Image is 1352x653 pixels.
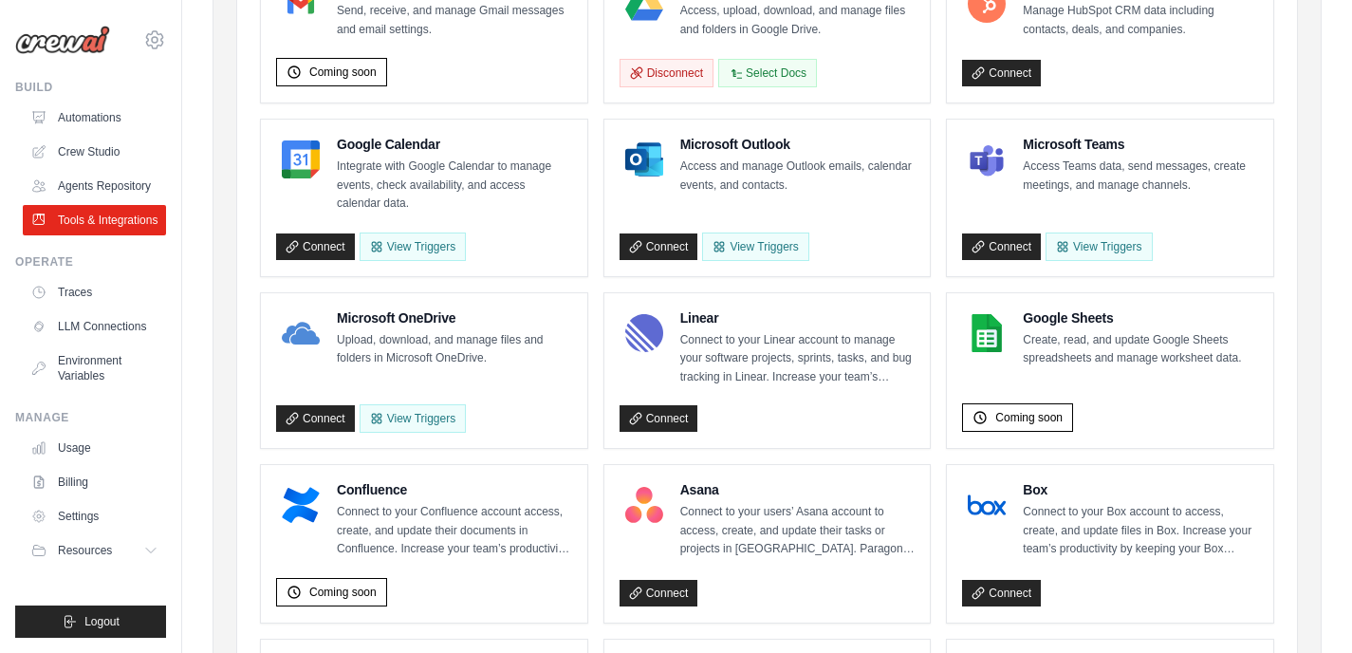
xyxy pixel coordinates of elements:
a: Connect [620,405,698,432]
p: Manage HubSpot CRM data including contacts, deals, and companies. [1023,2,1258,39]
button: Select Docs [718,59,817,87]
span: Logout [84,614,120,629]
p: Connect to your Linear account to manage your software projects, sprints, tasks, and bug tracking... [680,331,916,387]
img: Google Sheets Logo [968,314,1006,352]
a: Connect [620,233,698,260]
img: Microsoft OneDrive Logo [282,314,320,352]
p: Access Teams data, send messages, create meetings, and manage channels. [1023,158,1258,195]
h4: Linear [680,308,916,327]
img: Confluence Logo [282,486,320,524]
h4: Microsoft OneDrive [337,308,572,327]
p: Upload, download, and manage files and folders in Microsoft OneDrive. [337,331,572,368]
h4: Microsoft Outlook [680,135,916,154]
a: Agents Repository [23,171,166,201]
span: Coming soon [995,410,1063,425]
h4: Microsoft Teams [1023,135,1258,154]
h4: Google Sheets [1023,308,1258,327]
div: Build [15,80,166,95]
: View Triggers [1046,233,1152,261]
a: Tools & Integrations [23,205,166,235]
a: Connect [620,580,698,606]
img: Google Calendar Logo [282,140,320,178]
a: Traces [23,277,166,308]
a: Connect [276,405,355,432]
p: Integrate with Google Calendar to manage events, check availability, and access calendar data. [337,158,572,214]
a: Connect [276,233,355,260]
h4: Confluence [337,480,572,499]
img: Logo [15,26,110,54]
a: Connect [962,580,1041,606]
: View Triggers [360,404,466,433]
a: Connect [962,233,1041,260]
a: Settings [23,501,166,532]
p: Connect to your users’ Asana account to access, create, and update their tasks or projects in [GE... [680,503,916,559]
a: LLM Connections [23,311,166,342]
img: Asana Logo [625,486,663,524]
a: Automations [23,103,166,133]
div: Manage [15,410,166,425]
a: Environment Variables [23,345,166,391]
h4: Google Calendar [337,135,572,154]
button: Resources [23,535,166,566]
img: Microsoft Outlook Logo [625,140,663,178]
a: Usage [23,433,166,463]
div: Operate [15,254,166,270]
h4: Asana [680,480,916,499]
p: Access and manage Outlook emails, calendar events, and contacts. [680,158,916,195]
img: Linear Logo [625,314,663,352]
button: Logout [15,606,166,638]
a: Billing [23,467,166,497]
button: Disconnect [620,59,713,87]
img: Box Logo [968,486,1006,524]
p: Create, read, and update Google Sheets spreadsheets and manage worksheet data. [1023,331,1258,368]
p: Connect to your Confluence account access, create, and update their documents in Confluence. Incr... [337,503,572,559]
span: Resources [58,543,112,558]
: View Triggers [702,233,808,261]
h4: Box [1023,480,1258,499]
p: Access, upload, download, and manage files and folders in Google Drive. [680,2,916,39]
span: Coming soon [309,65,377,80]
p: Connect to your Box account to access, create, and update files in Box. Increase your team’s prod... [1023,503,1258,559]
span: Coming soon [309,585,377,600]
p: Send, receive, and manage Gmail messages and email settings. [337,2,572,39]
a: Crew Studio [23,137,166,167]
button: View Triggers [360,233,466,261]
img: Microsoft Teams Logo [968,140,1006,178]
a: Connect [962,60,1041,86]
